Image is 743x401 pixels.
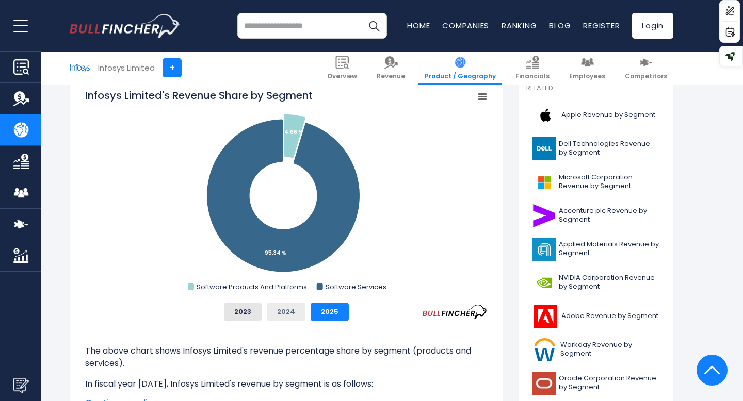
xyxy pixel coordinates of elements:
a: Product / Geography [418,52,502,85]
a: Blog [549,20,571,31]
img: AMAT logo [532,238,556,261]
a: Microsoft Corporation Revenue by Segment [526,168,666,196]
text: Software Services [326,282,386,292]
a: Register [583,20,620,31]
span: Competitors [625,72,667,80]
span: Revenue [377,72,405,80]
a: Login [632,13,673,39]
img: INFY logo [70,58,90,78]
span: Apple Revenue by Segment [561,111,655,120]
text: Software Products And Platforms [197,282,307,292]
a: Employees [563,52,611,85]
tspan: 95.34 % [265,249,286,257]
img: bullfincher logo [70,14,181,38]
span: Workday Revenue by Segment [560,341,659,358]
a: Workday Revenue by Segment [526,336,666,364]
a: Revenue [370,52,411,85]
a: Competitors [619,52,673,85]
div: Infosys Limited [98,62,155,74]
img: WDAY logo [532,338,557,361]
a: Accenture plc Revenue by Segment [526,202,666,230]
span: Applied Materials Revenue by Segment [559,240,659,258]
button: 2023 [224,303,262,321]
img: DELL logo [532,137,556,160]
a: Applied Materials Revenue by Segment [526,235,666,263]
a: Ranking [502,20,537,31]
span: Oracle Corporation Revenue by Segment [559,374,659,392]
a: Financials [509,52,556,85]
span: Financials [515,72,550,80]
span: Adobe Revenue by Segment [561,312,658,321]
span: Accenture plc Revenue by Segment [559,207,659,224]
span: NVIDIA Corporation Revenue by Segment [559,274,659,291]
a: Overview [321,52,363,85]
img: ADBE logo [532,305,558,328]
img: AAPL logo [532,104,558,127]
img: MSFT logo [532,171,556,194]
span: Employees [569,72,605,80]
a: Companies [442,20,489,31]
button: 2025 [311,303,349,321]
a: + [163,58,182,77]
tspan: 4.66 % [284,128,303,136]
img: NVDA logo [532,271,556,294]
a: Home [407,20,430,31]
a: NVIDIA Corporation Revenue by Segment [526,269,666,297]
span: Overview [327,72,357,80]
img: ACN logo [532,204,556,227]
a: Go to homepage [70,14,181,38]
span: Dell Technologies Revenue by Segment [559,140,659,157]
a: Dell Technologies Revenue by Segment [526,135,666,163]
p: The above chart shows Infosys Limited's revenue percentage share by segment (products and services). [85,345,488,370]
svg: Infosys Limited's Revenue Share by Segment [85,88,488,294]
p: In fiscal year [DATE], Infosys Limited's revenue by segment is as follows: [85,378,488,390]
button: 2024 [267,303,305,321]
a: Oracle Corporation Revenue by Segment [526,369,666,397]
a: Apple Revenue by Segment [526,101,666,129]
button: Search [361,13,387,39]
p: Related [526,84,666,93]
a: Adobe Revenue by Segment [526,302,666,330]
img: ORCL logo [532,372,556,395]
span: Microsoft Corporation Revenue by Segment [559,173,659,191]
span: Product / Geography [425,72,496,80]
tspan: Infosys Limited's Revenue Share by Segment [85,88,313,103]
